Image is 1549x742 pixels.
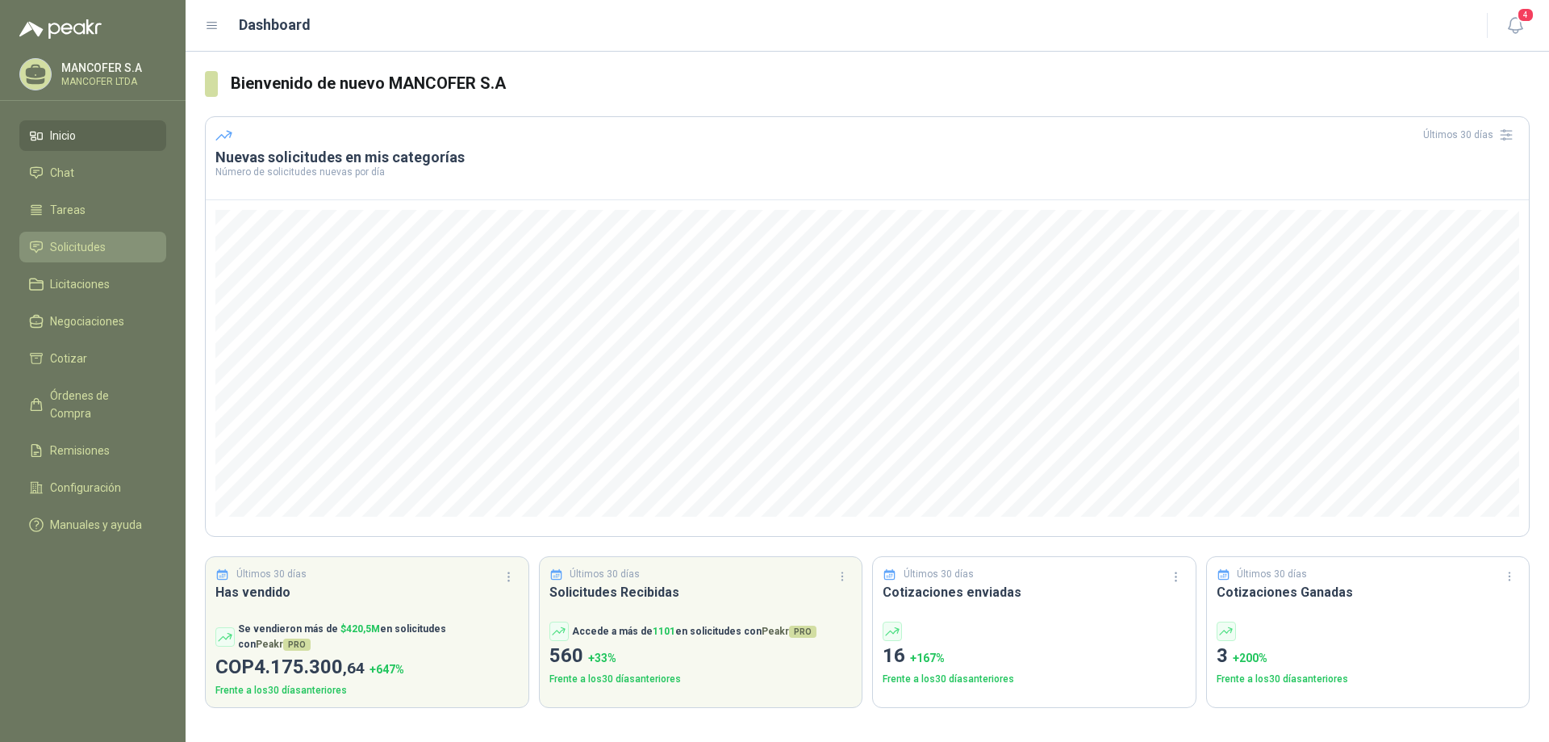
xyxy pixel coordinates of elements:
span: Tareas [50,201,86,219]
span: + 647 % [370,663,404,676]
span: 1101 [653,626,675,637]
span: $ 420,5M [340,623,380,635]
div: Últimos 30 días [1423,122,1519,148]
p: Últimos 30 días [1237,567,1307,582]
span: Negociaciones [50,312,124,330]
span: + 33 % [588,652,616,664]
span: 4.175.300 [254,656,365,678]
span: Peakr [256,639,311,650]
span: Chat [50,164,74,182]
span: + 167 % [910,652,945,664]
span: Cotizar [50,350,87,367]
a: Licitaciones [19,269,166,300]
span: Inicio [50,127,76,145]
p: Accede a más de en solicitudes con [572,624,816,639]
a: Configuración [19,472,166,503]
p: Frente a los 30 días anteriores [883,672,1186,687]
h3: Cotizaciones Ganadas [1217,582,1520,602]
p: Frente a los 30 días anteriores [1217,672,1520,687]
p: 560 [549,641,853,672]
a: Órdenes de Compra [19,380,166,429]
a: Remisiones [19,435,166,466]
span: Manuales y ayuda [50,516,142,534]
p: Frente a los 30 días anteriores [549,672,853,687]
p: Frente a los 30 días anteriores [215,683,519,698]
span: Licitaciones [50,275,110,293]
p: COP [215,652,519,683]
h3: Has vendido [215,582,519,602]
h3: Nuevas solicitudes en mis categorías [215,148,1519,167]
p: MANCOFER S.A [61,62,162,73]
span: PRO [789,626,816,638]
p: Últimos 30 días [904,567,974,582]
a: Tareas [19,195,166,225]
span: Solicitudes [50,238,106,256]
span: Peakr [762,626,816,637]
span: 4 [1517,7,1534,23]
p: Últimos 30 días [570,567,640,582]
a: Negociaciones [19,306,166,337]
img: Logo peakr [19,19,102,39]
a: Inicio [19,120,166,151]
a: Cotizar [19,343,166,374]
p: MANCOFER LTDA [61,77,162,86]
button: 4 [1501,11,1530,40]
span: Remisiones [50,442,110,459]
span: + 200 % [1233,652,1267,664]
h3: Solicitudes Recibidas [549,582,853,602]
span: PRO [283,639,311,651]
h3: Cotizaciones enviadas [883,582,1186,602]
h3: Bienvenido de nuevo MANCOFER S.A [231,71,1530,96]
a: Manuales y ayuda [19,509,166,540]
p: 16 [883,641,1186,672]
h1: Dashboard [239,14,311,36]
p: 3 [1217,641,1520,672]
a: Chat [19,157,166,188]
p: Últimos 30 días [236,567,307,582]
span: ,64 [343,659,365,677]
p: Número de solicitudes nuevas por día [215,167,1519,177]
span: Órdenes de Compra [50,387,151,422]
p: Se vendieron más de en solicitudes con [238,622,519,652]
span: Configuración [50,479,121,497]
a: Solicitudes [19,232,166,262]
